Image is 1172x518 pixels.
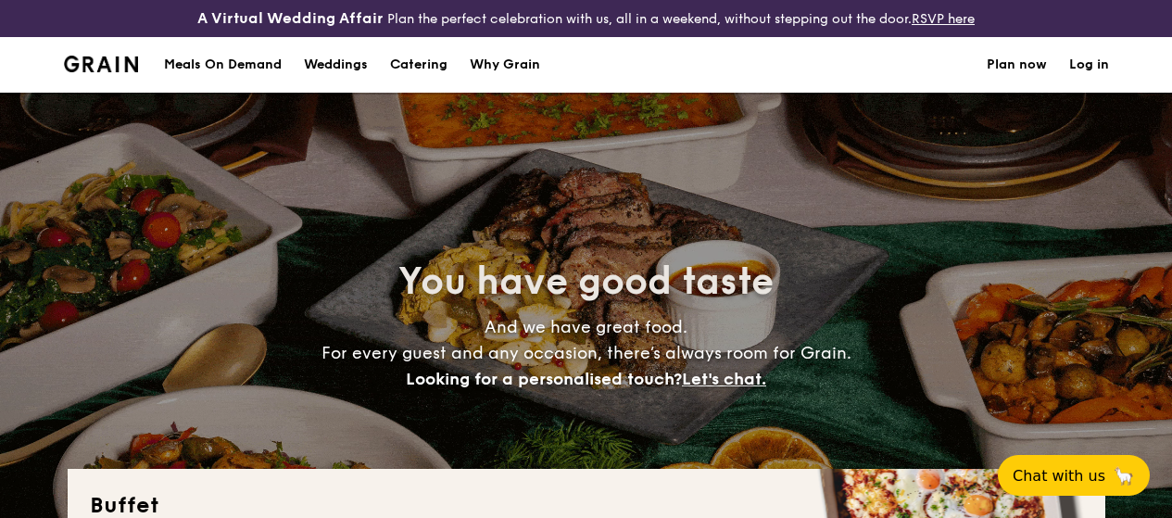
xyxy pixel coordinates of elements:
[64,56,139,72] a: Logotype
[164,37,282,93] div: Meals On Demand
[390,37,447,93] h1: Catering
[987,37,1047,93] a: Plan now
[1069,37,1109,93] a: Log in
[197,7,384,30] h4: A Virtual Wedding Affair
[153,37,293,93] a: Meals On Demand
[1113,465,1135,486] span: 🦙
[379,37,459,93] a: Catering
[64,56,139,72] img: Grain
[912,11,975,27] a: RSVP here
[398,259,774,304] span: You have good taste
[1013,467,1105,485] span: Chat with us
[682,369,766,389] span: Let's chat.
[321,317,851,389] span: And we have great food. For every guest and any occasion, there’s always room for Grain.
[406,369,682,389] span: Looking for a personalised touch?
[304,37,368,93] div: Weddings
[293,37,379,93] a: Weddings
[459,37,551,93] a: Why Grain
[998,455,1150,496] button: Chat with us🦙
[470,37,540,93] div: Why Grain
[195,7,977,30] div: Plan the perfect celebration with us, all in a weekend, without stepping out the door.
